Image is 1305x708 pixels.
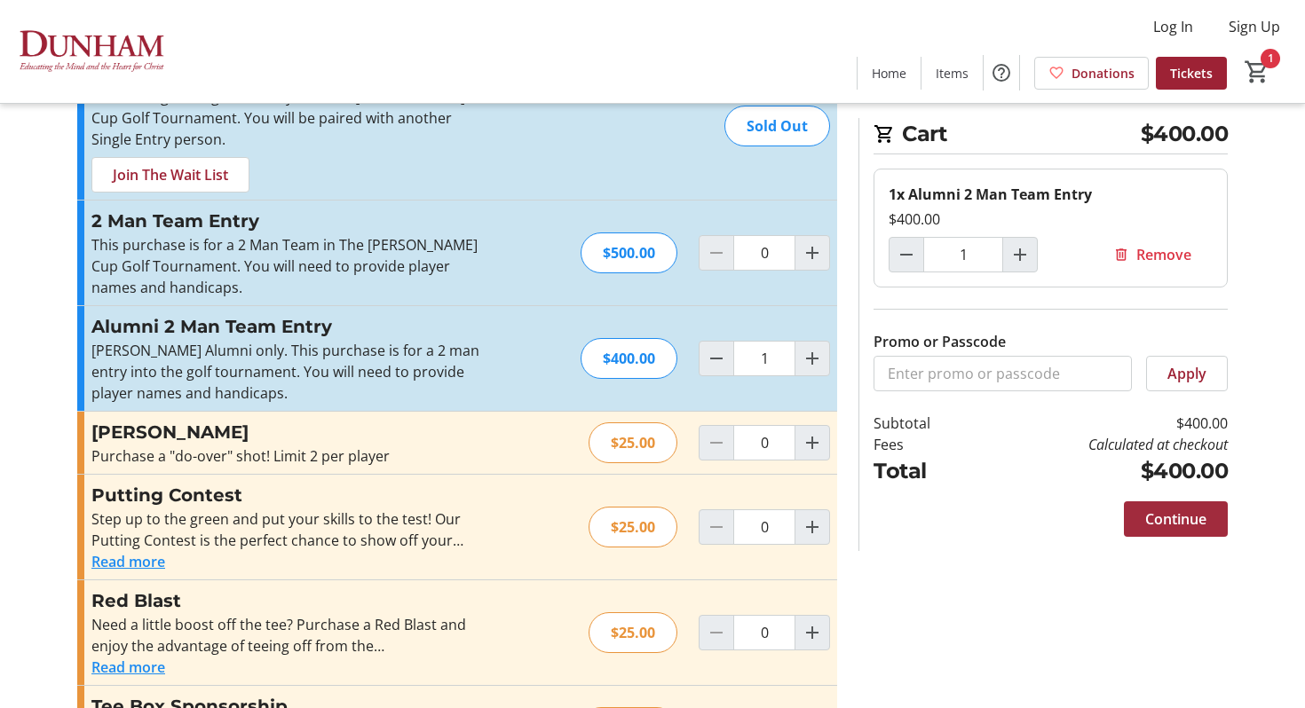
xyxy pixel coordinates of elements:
td: Calculated at checkout [977,434,1228,455]
button: Sign Up [1214,12,1294,41]
input: Alumni 2 Man Team Entry Quantity [733,341,795,376]
button: Cart [1241,56,1273,88]
a: Tickets [1156,57,1227,90]
div: $25.00 [589,507,677,547]
button: Increment by one [795,510,829,544]
input: Red Blast Quantity [733,615,795,650]
div: Need a little boost off the tee? Purchase a Red Blast and enjoy the advantage of teeing off from ... [91,614,479,657]
td: Subtotal [874,413,977,434]
button: Increment by one [795,426,829,460]
p: [PERSON_NAME] Alumni only. This purchase is for a 2 man entry into the golf tournament. You will ... [91,340,479,404]
span: Sign Up [1229,16,1280,37]
a: Home [858,57,921,90]
input: 2 Man Team Entry Quantity [733,235,795,271]
span: Apply [1167,363,1206,384]
span: Items [936,64,969,83]
button: Increment by one [795,236,829,270]
a: Donations [1034,57,1149,90]
div: Purchase a "do-over" shot! Limit 2 per player [91,445,479,467]
span: Home [872,64,906,83]
td: Total [874,455,977,487]
button: Read more [91,551,165,572]
span: Join The Wait List [113,164,228,185]
div: $500.00 [581,232,677,273]
h3: Alumni 2 Man Team Entry [91,313,479,340]
span: Remove [1136,244,1191,265]
td: Fees [874,434,977,455]
td: $400.00 [977,413,1228,434]
button: Read more [91,657,165,678]
div: $400.00 [581,338,677,379]
h3: Putting Contest [91,482,479,508]
button: Increment by one [795,342,829,375]
span: Log In [1153,16,1193,37]
h3: [PERSON_NAME] [91,419,479,445]
p: This purchase is for a 2 Man Team in The [PERSON_NAME] Cup Golf Tournament. You will need to prov... [91,234,479,298]
div: $400.00 [889,208,1213,230]
span: Continue [1145,508,1206,530]
h2: Cart [874,118,1228,154]
div: Step up to the green and put your skills to the test! Our Putting Contest is the perfect chance t... [91,508,479,551]
h3: Red Blast [91,587,479,614]
div: $25.00 [589,612,677,653]
input: Enter promo or passcode [874,356,1132,391]
input: Mulligan Quantity [733,425,795,460]
span: $400.00 [1141,118,1229,150]
button: Help [984,55,1019,90]
button: Apply [1146,356,1228,391]
input: Alumni 2 Man Team Entry Quantity [923,237,1003,272]
div: 1x Alumni 2 Man Team Entry [889,184,1213,205]
button: Decrement by one [700,342,733,375]
div: Sold Out [724,106,830,146]
input: Putting Contest Quantity [733,509,795,545]
button: Increment by one [795,616,829,649]
button: Continue [1124,501,1228,537]
a: Items [921,57,983,90]
img: The Dunham School's Logo [11,7,169,96]
span: Tickets [1170,64,1213,83]
button: Remove [1092,237,1213,272]
label: Promo or Passcode [874,331,1006,352]
td: $400.00 [977,455,1228,487]
button: Decrement by one [890,238,923,271]
h3: 2 Man Team Entry [91,208,479,234]
p: You are registering for 1 entry into The [PERSON_NAME] Cup Golf Tournament. You will be paired wi... [91,86,479,150]
div: $25.00 [589,422,677,463]
button: Increment by one [1003,238,1037,271]
button: Log In [1139,12,1207,41]
button: Join The Wait List [91,157,249,193]
span: Donations [1072,64,1135,83]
